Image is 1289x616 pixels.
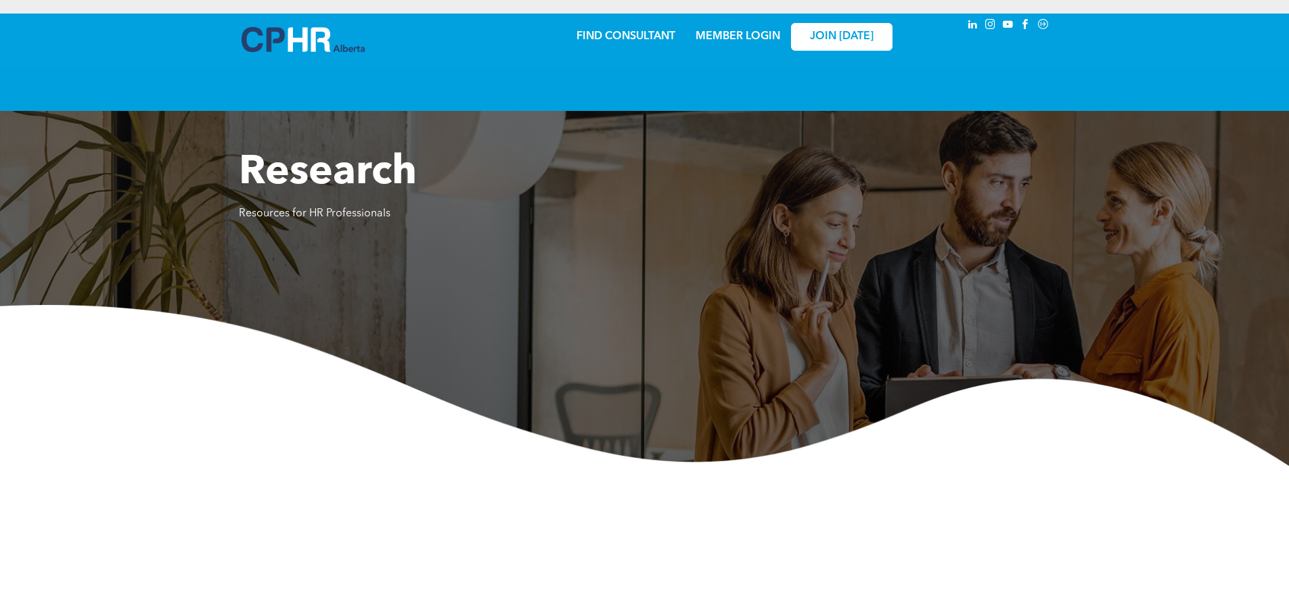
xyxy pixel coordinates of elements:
img: A blue and white logo for cp alberta [242,27,365,52]
a: JOIN [DATE] [791,23,892,51]
a: FIND CONSULTANT [576,31,675,42]
a: instagram [983,17,998,35]
a: linkedin [966,17,980,35]
span: Research [239,153,417,193]
span: Resources for HR Professionals [239,208,390,219]
a: Social network [1036,17,1051,35]
a: youtube [1001,17,1016,35]
a: facebook [1018,17,1033,35]
a: MEMBER LOGIN [696,31,780,42]
span: JOIN [DATE] [810,30,874,43]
